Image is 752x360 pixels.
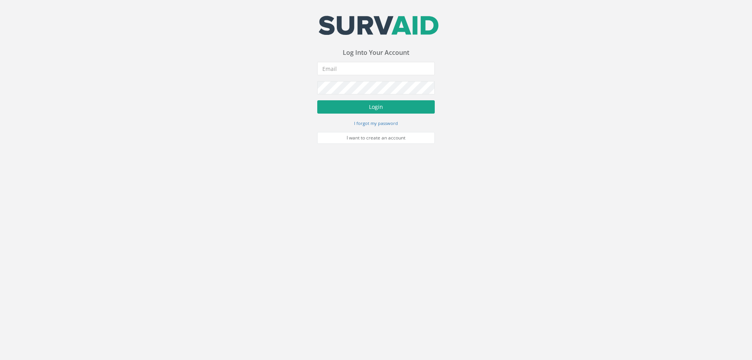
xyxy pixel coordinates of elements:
input: Email [317,62,435,75]
h3: Log Into Your Account [317,49,435,56]
a: I want to create an account [317,132,435,144]
a: I forgot my password [354,119,398,127]
button: Login [317,100,435,114]
small: I forgot my password [354,120,398,126]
